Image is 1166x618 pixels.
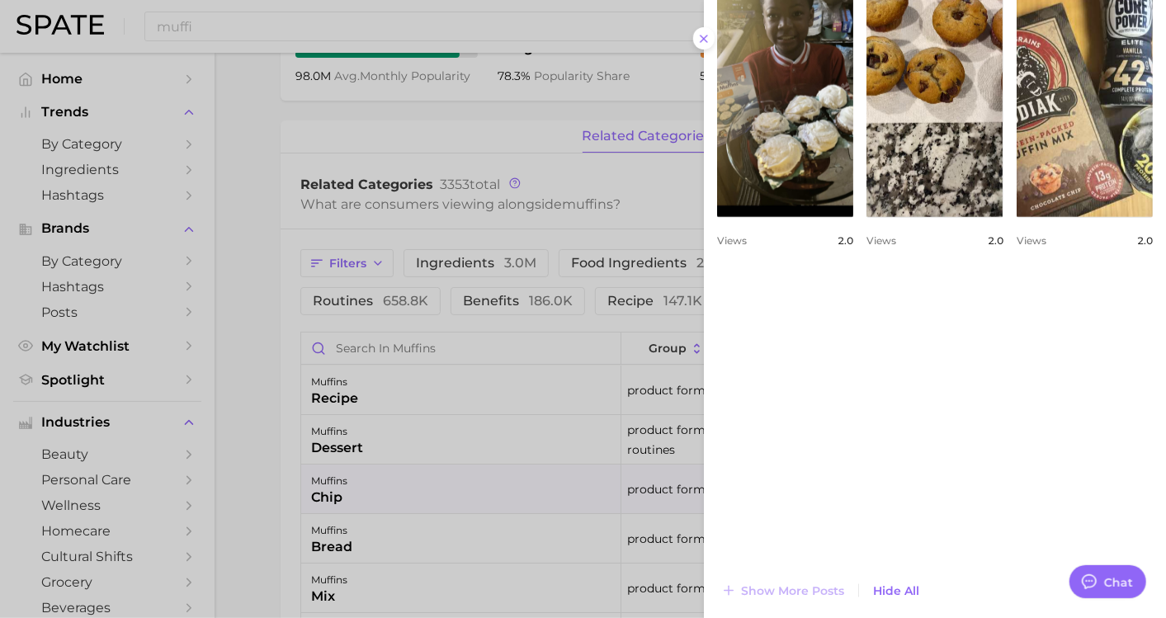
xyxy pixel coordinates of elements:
span: 2.0 [838,234,853,247]
span: Views [717,234,747,247]
button: Show more posts [717,579,848,602]
span: Show more posts [741,584,844,598]
span: Hide All [873,584,919,598]
span: 2.0 [1137,234,1153,247]
span: Views [866,234,896,247]
span: 2.0 [988,234,1003,247]
button: Hide All [869,580,923,602]
span: Views [1017,234,1046,247]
